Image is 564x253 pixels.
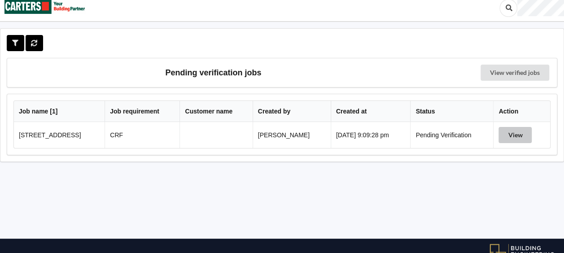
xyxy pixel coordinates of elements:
[105,101,179,122] th: Job requirement
[253,101,331,122] th: Created by
[498,131,533,139] a: View
[410,122,493,148] td: Pending Verification
[253,122,331,148] td: [PERSON_NAME]
[14,122,105,148] td: [STREET_ADDRESS]
[105,122,179,148] td: CRF
[493,101,550,122] th: Action
[410,101,493,122] th: Status
[481,65,549,81] a: View verified jobs
[14,101,105,122] th: Job name [ 1 ]
[498,127,532,143] button: View
[179,101,252,122] th: Customer name
[331,101,411,122] th: Created at
[331,122,411,148] td: [DATE] 9:09:28 pm
[13,65,413,81] h3: Pending verification jobs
